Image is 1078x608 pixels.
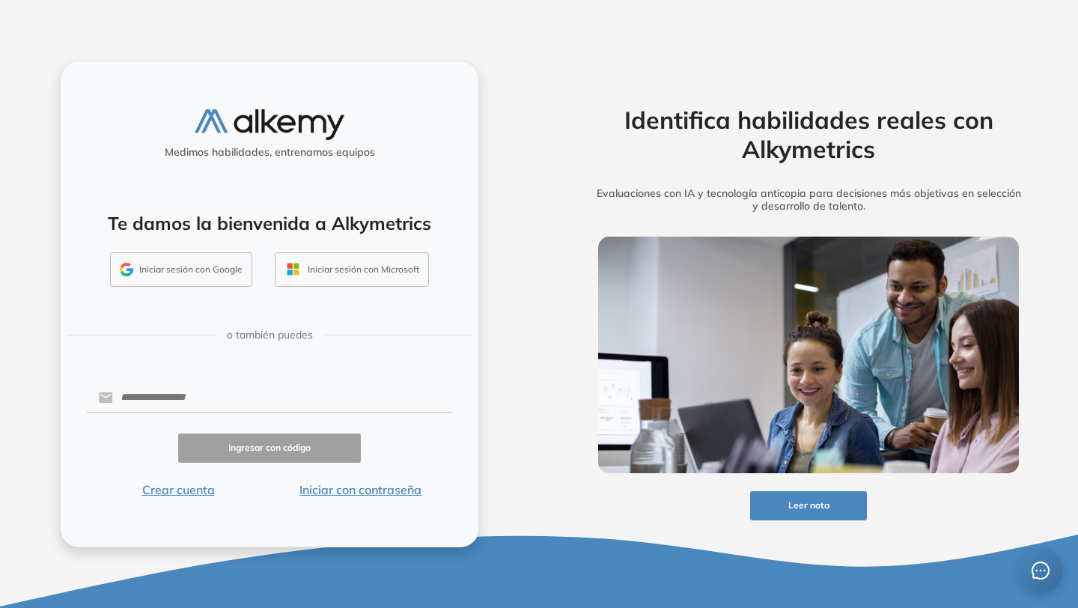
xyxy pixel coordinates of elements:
[269,481,452,499] button: Iniciar con contraseña
[275,252,429,287] button: Iniciar sesión con Microsoft
[87,481,269,499] button: Crear cuenta
[598,237,1019,473] img: img-more-info
[808,434,1078,608] div: Widget de chat
[750,491,867,520] button: Leer nota
[227,327,313,343] span: o también puedes
[110,252,252,287] button: Iniciar sesión con Google
[67,146,472,159] h5: Medimos habilidades, entrenamos equipos
[808,434,1078,608] iframe: Chat Widget
[195,109,344,140] img: logo-alkemy
[284,261,302,278] img: OUTLOOK_ICON
[575,106,1042,163] h2: Identifica habilidades reales con Alkymetrics
[178,434,361,463] button: Ingresar con código
[120,263,133,276] img: GMAIL_ICON
[575,187,1042,213] h5: Evaluaciones con IA y tecnología anticopia para decisiones más objetivas en selección y desarroll...
[80,213,459,234] h4: Te damos la bienvenida a Alkymetrics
